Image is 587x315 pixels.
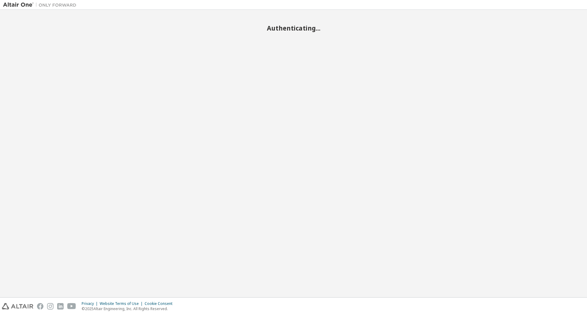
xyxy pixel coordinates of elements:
img: youtube.svg [67,303,76,310]
div: Privacy [82,301,100,306]
p: © 2025 Altair Engineering, Inc. All Rights Reserved. [82,306,176,311]
h2: Authenticating... [3,24,584,32]
img: linkedin.svg [57,303,64,310]
div: Website Terms of Use [100,301,145,306]
img: altair_logo.svg [2,303,33,310]
img: Altair One [3,2,79,8]
div: Cookie Consent [145,301,176,306]
img: instagram.svg [47,303,54,310]
img: facebook.svg [37,303,43,310]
